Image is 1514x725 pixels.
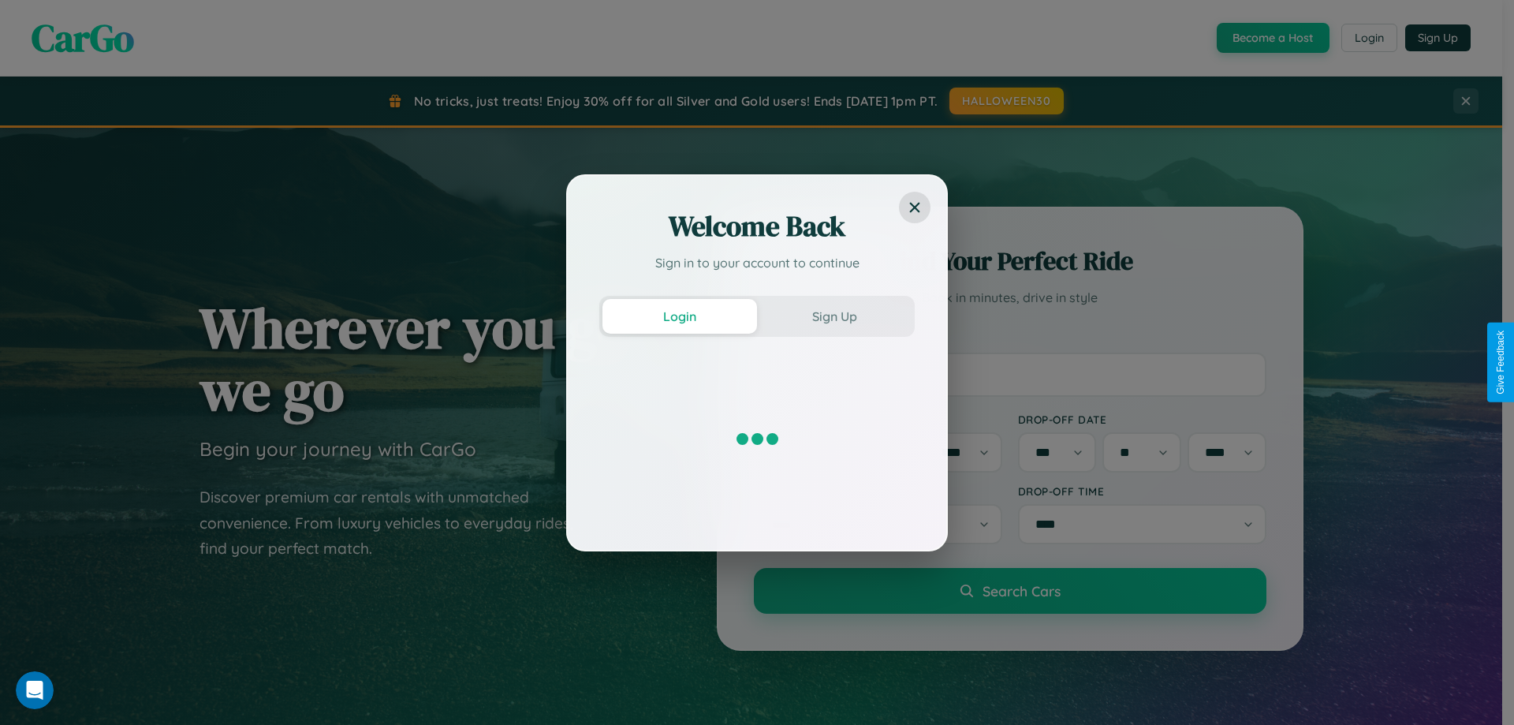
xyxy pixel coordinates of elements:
button: Sign Up [757,299,912,334]
p: Sign in to your account to continue [599,253,915,272]
button: Login [602,299,757,334]
iframe: Intercom live chat [16,671,54,709]
div: Give Feedback [1495,331,1506,394]
h2: Welcome Back [599,207,915,245]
